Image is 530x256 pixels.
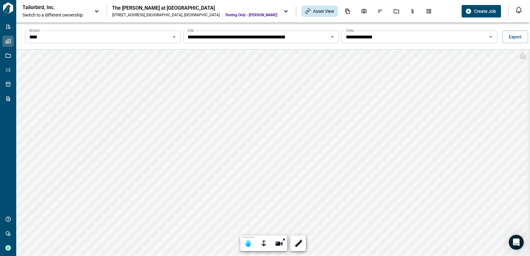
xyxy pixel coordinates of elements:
[474,8,496,14] span: Create Job
[390,6,403,17] div: Jobs
[374,6,387,17] div: Issues & Info
[341,6,354,17] div: Documents
[313,8,334,14] span: Asset View
[225,12,277,17] span: Testing Only - [PERSON_NAME]
[514,5,524,15] button: Open notification feed
[346,28,354,33] label: View
[112,5,277,11] div: The [PERSON_NAME] at [GEOGRAPHIC_DATA]
[502,31,528,43] button: Export
[422,6,435,17] div: Takeoff Center
[29,28,40,33] label: Model
[170,32,179,41] button: Open
[406,6,419,17] div: Budgets
[328,32,337,41] button: Open
[486,32,495,41] button: Open
[112,12,220,17] div: [STREET_ADDRESS] , [GEOGRAPHIC_DATA] , [GEOGRAPHIC_DATA]
[509,235,524,250] div: Open Intercom Messenger
[301,6,338,17] div: Asset View
[357,6,371,17] div: Photos
[188,28,194,33] label: Site
[462,5,501,17] button: Create Job
[22,4,79,11] p: Tailorbird, Inc.
[22,12,88,18] span: Switch to a different ownership
[509,34,522,40] span: Export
